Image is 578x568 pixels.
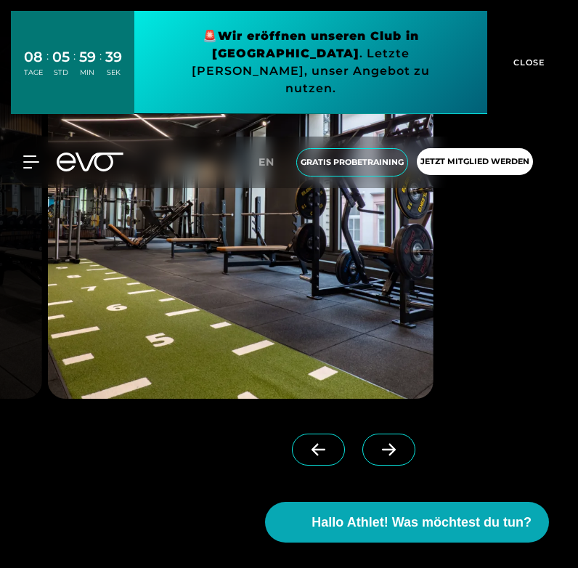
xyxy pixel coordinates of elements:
div: SEK [105,68,122,78]
span: Jetzt Mitglied werden [420,155,529,168]
a: Gratis Probetraining [292,148,412,177]
span: CLOSE [510,56,545,69]
div: 08 [24,46,43,68]
div: : [73,48,76,86]
a: en [259,154,283,171]
div: MIN [79,68,96,78]
div: : [99,48,102,86]
button: Hallo Athlet! Was möchtest du tun? [265,502,549,543]
div: 39 [105,46,122,68]
span: en [259,155,274,169]
img: evofitness [48,37,433,399]
div: : [46,48,49,86]
span: Gratis Probetraining [301,156,404,169]
a: Jetzt Mitglied werden [412,148,537,177]
span: Hallo Athlet! Was möchtest du tun? [312,513,532,532]
div: 05 [52,46,70,68]
div: TAGE [24,68,43,78]
button: CLOSE [487,11,567,114]
div: STD [52,68,70,78]
div: 59 [79,46,96,68]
